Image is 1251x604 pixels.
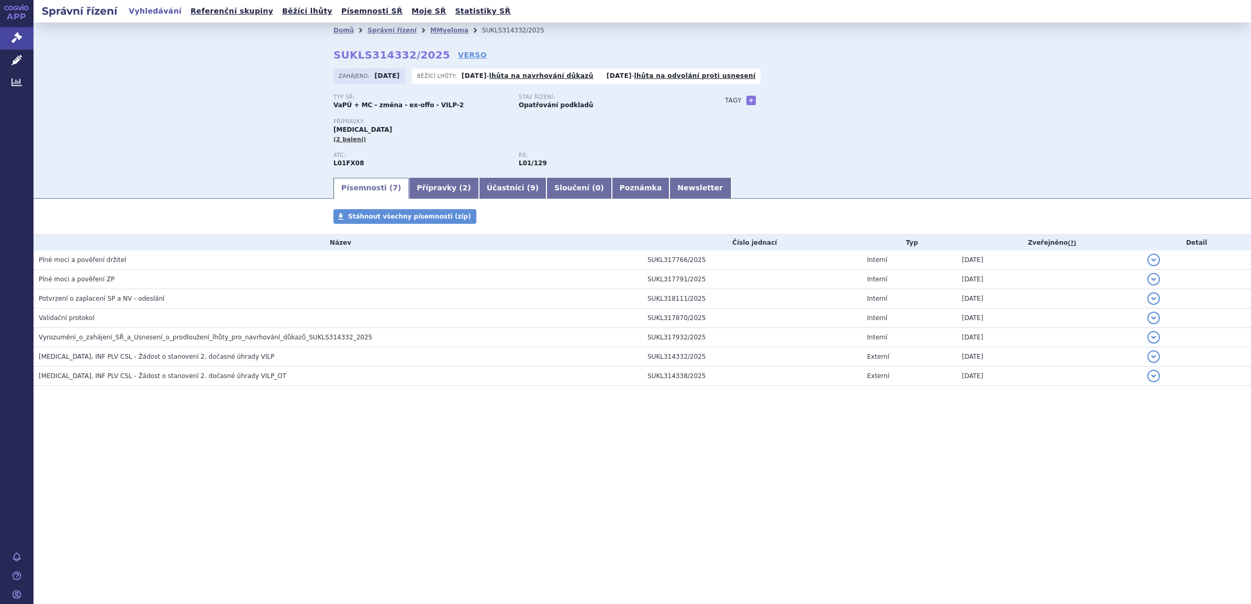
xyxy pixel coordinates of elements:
[1147,273,1160,286] button: detail
[33,235,642,250] th: Název
[957,328,1142,347] td: [DATE]
[1147,292,1160,305] button: detail
[430,27,468,34] a: MMyeloma
[479,178,546,199] a: Účastníci (9)
[333,101,464,109] strong: VaPÚ + MC - změna - ex-offo - VILP-2
[867,295,888,302] span: Interní
[519,101,593,109] strong: Opatřování podkladů
[957,367,1142,386] td: [DATE]
[862,235,957,250] th: Typ
[1147,350,1160,363] button: detail
[333,136,366,143] span: (2 balení)
[482,22,558,38] li: SUKLS314332/2025
[957,289,1142,309] td: [DATE]
[957,270,1142,289] td: [DATE]
[39,353,274,360] span: EMPLICITI, INF PLV CSL - Žádost o stanovení 2. dočasné úhrady VILP
[1147,312,1160,324] button: detail
[957,309,1142,328] td: [DATE]
[462,72,487,79] strong: [DATE]
[867,276,888,283] span: Interní
[333,49,450,61] strong: SUKLS314332/2025
[187,4,276,18] a: Referenční skupiny
[519,159,547,167] strong: elotuzumab
[642,250,862,270] td: SUKL317766/2025
[463,184,468,192] span: 2
[367,27,417,34] a: Správní řízení
[333,27,354,34] a: Domů
[669,178,731,199] a: Newsletter
[409,178,478,199] a: Přípravky (2)
[519,94,694,100] p: Stav řízení:
[408,4,449,18] a: Moje SŘ
[462,72,594,80] p: -
[607,72,756,80] p: -
[39,256,126,264] span: Plné moci a pověření držitel
[642,235,862,250] th: Číslo jednací
[642,328,862,347] td: SUKL317932/2025
[642,289,862,309] td: SUKL318111/2025
[279,4,336,18] a: Běžící lhůty
[642,270,862,289] td: SUKL317791/2025
[333,152,508,158] p: ATC:
[867,256,888,264] span: Interní
[642,309,862,328] td: SUKL317870/2025
[867,372,889,380] span: Externí
[595,184,600,192] span: 0
[1147,254,1160,266] button: detail
[348,213,471,220] span: Stáhnout všechny písemnosti (zip)
[642,347,862,367] td: SUKL314332/2025
[642,367,862,386] td: SUKL314338/2025
[458,50,487,60] a: VERSO
[39,334,372,341] span: Vyrozumění_o_zahájení_SŘ_a_Usnesení_o_prodloužení_lhůty_pro_navrhování_důkazů_SUKLS314332_2025
[39,372,286,380] span: EMPLICITI, INF PLV CSL - Žádost o stanovení 2. dočasné úhrady VILP_OT
[1147,331,1160,344] button: detail
[867,334,888,341] span: Interní
[867,353,889,360] span: Externí
[546,178,611,199] a: Sloučení (0)
[607,72,632,79] strong: [DATE]
[333,209,476,224] a: Stáhnout všechny písemnosti (zip)
[375,72,400,79] strong: [DATE]
[39,314,95,322] span: Validační protokol
[1147,370,1160,382] button: detail
[452,4,513,18] a: Statistiky SŘ
[957,235,1142,250] th: Zveřejněno
[746,96,756,105] a: +
[1142,235,1251,250] th: Detail
[333,126,392,133] span: [MEDICAL_DATA]
[519,152,694,158] p: RS:
[530,184,535,192] span: 9
[612,178,670,199] a: Poznámka
[1068,240,1076,247] abbr: (?)
[725,94,742,107] h3: Tagy
[333,119,704,125] p: Přípravky:
[33,4,126,18] h2: Správní řízení
[393,184,398,192] span: 7
[417,72,459,80] span: Běžící lhůty:
[339,72,372,80] span: Zahájeno:
[39,276,115,283] span: Plné moci a pověření ZP
[333,159,364,167] strong: ELOTUZUMAB
[338,4,406,18] a: Písemnosti SŘ
[634,72,756,79] a: lhůta na odvolání proti usnesení
[333,94,508,100] p: Typ SŘ:
[867,314,888,322] span: Interní
[957,250,1142,270] td: [DATE]
[489,72,594,79] a: lhůta na navrhování důkazů
[333,178,409,199] a: Písemnosti (7)
[957,347,1142,367] td: [DATE]
[126,4,185,18] a: Vyhledávání
[39,295,164,302] span: Potvrzení o zaplacení SP a NV - odeslání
